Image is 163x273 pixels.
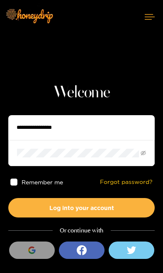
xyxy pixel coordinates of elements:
[8,226,155,235] div: Or continue with
[100,179,153,186] a: Forgot password?
[8,198,155,217] button: Log into your account
[141,150,146,156] span: eye-invisible
[8,83,155,103] h1: Welcome
[22,179,63,185] span: Remember me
